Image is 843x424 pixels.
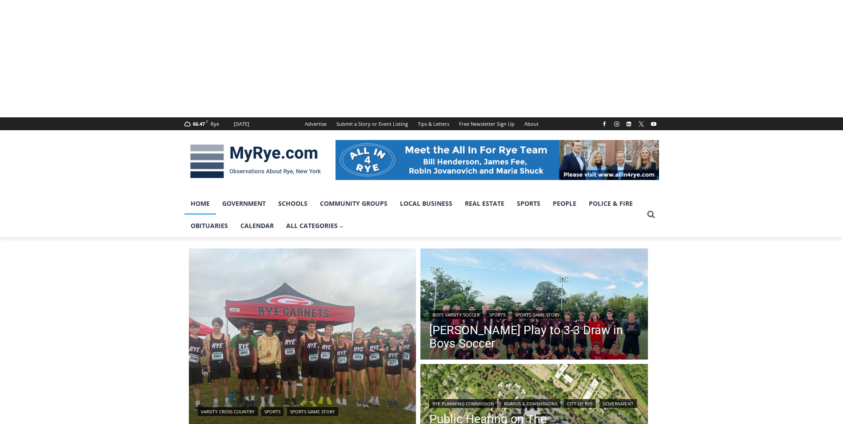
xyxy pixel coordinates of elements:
a: Calendar [234,215,280,237]
a: Free Newsletter Sign Up [454,117,519,130]
div: | | [429,308,639,319]
a: Instagram [611,119,622,129]
a: Boards & Commissions [501,399,560,408]
a: Boys Varsity Soccer [429,310,483,319]
a: Advertise [300,117,332,130]
a: Rye Planning Commission [429,399,497,408]
a: Community Groups [314,192,394,215]
span: 66.47 [193,120,205,127]
a: Sports Game Story [512,310,563,319]
a: Sports [511,192,547,215]
a: Government [216,192,272,215]
a: Government [599,399,637,408]
a: Linkedin [623,119,634,129]
a: About [519,117,543,130]
div: [DATE] [234,120,249,128]
a: Tips & Letters [413,117,454,130]
a: Sports [261,407,284,416]
a: Submit a Story or Event Listing [332,117,413,130]
img: All in for Rye [336,140,659,180]
div: | | | [429,397,639,408]
a: Home [184,192,216,215]
a: Local Business [394,192,459,215]
a: Sports Game Story [287,407,338,416]
a: City of Rye [564,399,596,408]
div: Rye [211,120,219,128]
img: (PHOTO: The 2025 Rye Boys Varsity Soccer team. Contributed.) [420,248,648,362]
a: Schools [272,192,314,215]
a: Varsity Cross Country [198,407,258,416]
a: YouTube [648,119,659,129]
a: Real Estate [459,192,511,215]
nav: Secondary Navigation [300,117,543,130]
span: F [206,119,208,124]
span: All Categories [286,221,344,231]
a: X [636,119,647,129]
div: | | [198,405,408,416]
a: Sports [486,310,508,319]
nav: Primary Navigation [184,192,643,237]
a: Facebook [599,119,610,129]
a: Police & Fire [583,192,639,215]
button: View Search Form [643,207,659,223]
img: MyRye.com [184,138,327,184]
a: People [547,192,583,215]
a: All Categories [280,215,350,237]
a: [PERSON_NAME] Play to 3-3 Draw in Boys Soccer [429,324,639,350]
a: Obituaries [184,215,234,237]
a: Read More Rye, Harrison Play to 3-3 Draw in Boys Soccer [420,248,648,362]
